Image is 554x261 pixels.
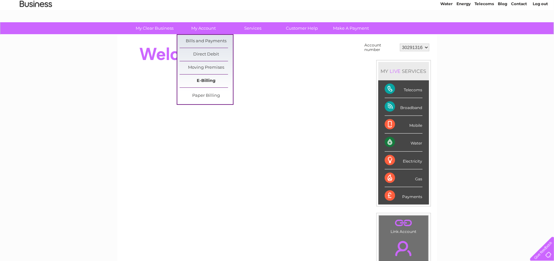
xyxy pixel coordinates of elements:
[511,27,527,32] a: Contact
[385,80,423,98] div: Telecoms
[385,134,423,151] div: Water
[125,4,430,31] div: Clear Business is a trading name of Verastar Limited (registered in [GEOGRAPHIC_DATA] No. 3667643...
[385,187,423,205] div: Payments
[385,169,423,187] div: Gas
[363,41,398,54] td: Account number
[381,237,427,260] a: .
[385,98,423,116] div: Broadband
[19,17,52,36] img: logo.png
[385,116,423,134] div: Mobile
[498,27,507,32] a: Blog
[180,61,233,74] a: Moving Premises
[440,27,453,32] a: Water
[180,48,233,61] a: Direct Debit
[389,68,402,74] div: LIVE
[475,27,494,32] a: Telecoms
[432,3,477,11] a: 0333 014 3131
[180,89,233,102] a: Paper Billing
[180,75,233,87] a: E-Billing
[385,152,423,169] div: Electricity
[180,35,233,48] a: Bills and Payments
[128,22,181,34] a: My Clear Business
[226,22,279,34] a: Services
[381,217,427,228] a: .
[177,22,230,34] a: My Account
[533,27,548,32] a: Log out
[378,62,429,80] div: MY SERVICES
[456,27,471,32] a: Energy
[379,215,429,236] td: Link Account
[324,22,378,34] a: Make A Payment
[275,22,329,34] a: Customer Help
